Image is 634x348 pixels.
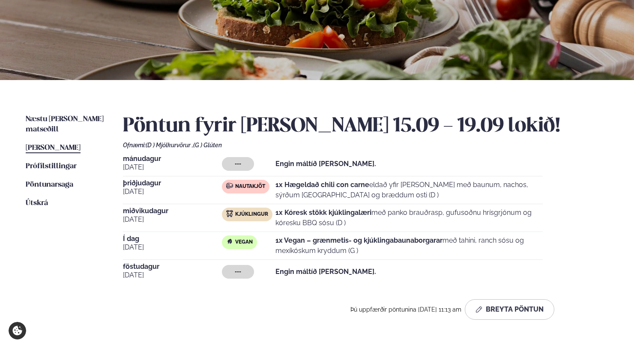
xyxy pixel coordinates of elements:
span: Pöntunarsaga [26,181,73,188]
p: eldað yfir [PERSON_NAME] með baunum, nachos, sýrðum [GEOGRAPHIC_DATA] og bræddum osti (D ) [275,180,543,200]
strong: 1x Kóresk stökk kjúklingalæri [275,208,371,217]
img: Vegan.svg [226,238,233,245]
a: [PERSON_NAME] [26,143,81,153]
span: [DATE] [123,214,222,225]
span: Vegan [235,239,253,246]
img: chicken.svg [226,210,233,217]
img: beef.svg [226,182,233,189]
span: --- [235,268,241,275]
span: (D ) Mjólkurvörur , [146,142,193,149]
a: Pöntunarsaga [26,180,73,190]
strong: 1x Vegan – grænmetis- og kjúklingabaunaborgarar [275,236,443,244]
span: [DATE] [123,187,222,197]
div: Ofnæmi: [123,142,608,149]
span: mánudagur [123,155,222,162]
a: Cookie settings [9,322,26,339]
button: Breyta Pöntun [465,299,554,320]
span: [PERSON_NAME] [26,144,81,152]
span: föstudagur [123,263,222,270]
span: [DATE] [123,270,222,280]
span: Þú uppfærðir pöntunina [DATE] 11:13 am [350,306,461,313]
span: Nautakjöt [235,183,265,190]
span: --- [235,161,241,167]
p: með tahini, ranch sósu og mexíkóskum kryddum (G ) [275,235,543,256]
p: með panko brauðrasp, gufusoðnu hrísgrjónum og kóresku BBQ sósu (D ) [275,208,543,228]
span: [DATE] [123,162,222,173]
h2: Pöntun fyrir [PERSON_NAME] 15.09 - 19.09 lokið! [123,114,608,138]
span: miðvikudagur [123,208,222,214]
span: [DATE] [123,242,222,253]
span: (G ) Glúten [193,142,222,149]
span: Í dag [123,235,222,242]
a: Næstu [PERSON_NAME] matseðill [26,114,106,135]
strong: Engin máltíð [PERSON_NAME]. [275,268,376,276]
span: Næstu [PERSON_NAME] matseðill [26,116,104,133]
span: Kjúklingur [235,211,268,218]
strong: 1x Hægeldað chili con carne [275,181,369,189]
span: Prófílstillingar [26,163,77,170]
a: Prófílstillingar [26,161,77,172]
span: Útskrá [26,199,48,207]
strong: Engin máltíð [PERSON_NAME]. [275,160,376,168]
a: Útskrá [26,198,48,208]
span: þriðjudagur [123,180,222,187]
